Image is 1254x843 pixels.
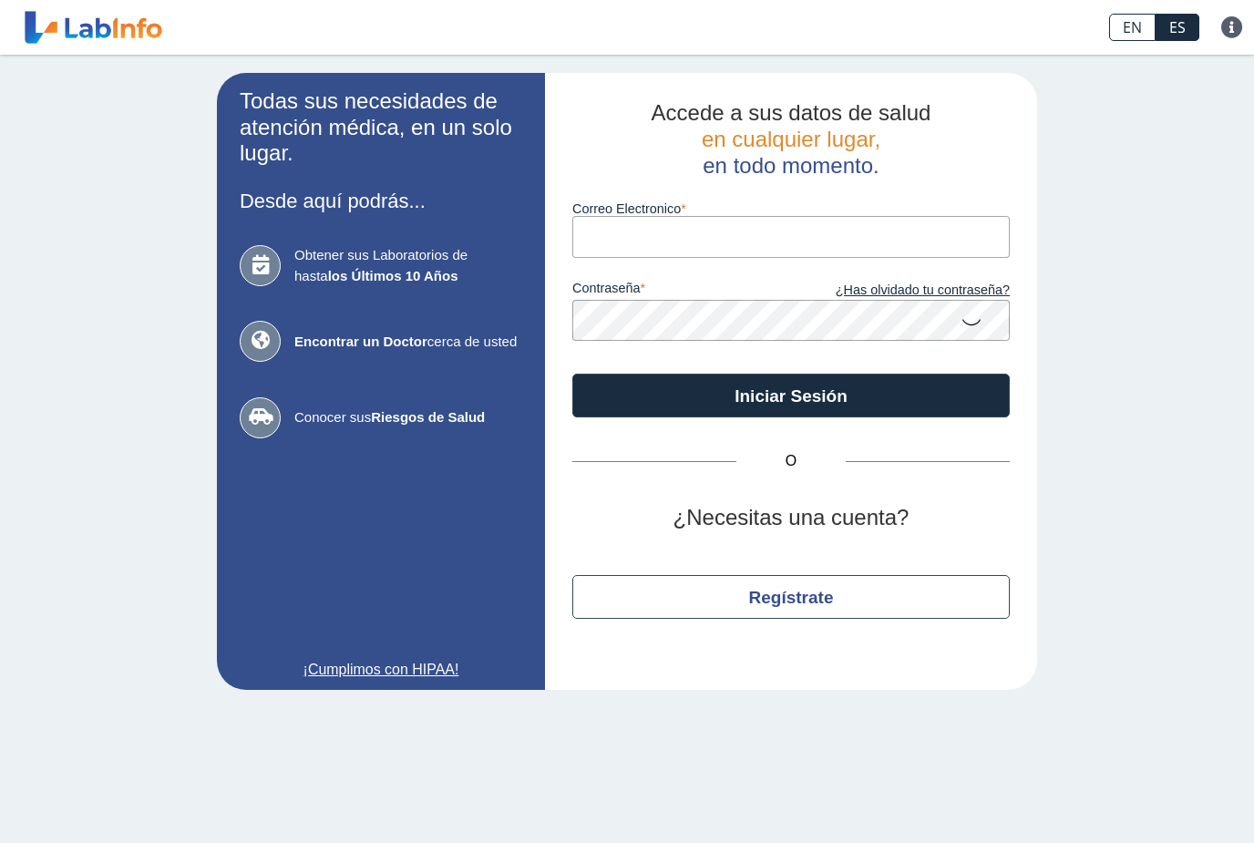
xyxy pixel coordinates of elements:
a: ES [1156,14,1199,41]
span: Obtener sus Laboratorios de hasta [294,245,522,286]
span: cerca de usted [294,332,522,353]
b: Riesgos de Salud [371,409,485,425]
b: Encontrar un Doctor [294,334,427,349]
span: Conocer sus [294,407,522,428]
label: contraseña [572,281,791,301]
a: ¿Has olvidado tu contraseña? [791,281,1010,301]
h3: Desde aquí podrás... [240,190,522,212]
a: EN [1109,14,1156,41]
b: los Últimos 10 Años [328,268,458,283]
button: Iniciar Sesión [572,374,1010,417]
span: en todo momento. [703,153,879,178]
h2: ¿Necesitas una cuenta? [572,505,1010,531]
h2: Todas sus necesidades de atención médica, en un solo lugar. [240,88,522,167]
span: Accede a sus datos de salud [652,100,931,125]
a: ¡Cumplimos con HIPAA! [240,659,522,681]
span: en cualquier lugar, [702,127,880,151]
span: O [736,450,846,472]
button: Regístrate [572,575,1010,619]
label: Correo Electronico [572,201,1010,216]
